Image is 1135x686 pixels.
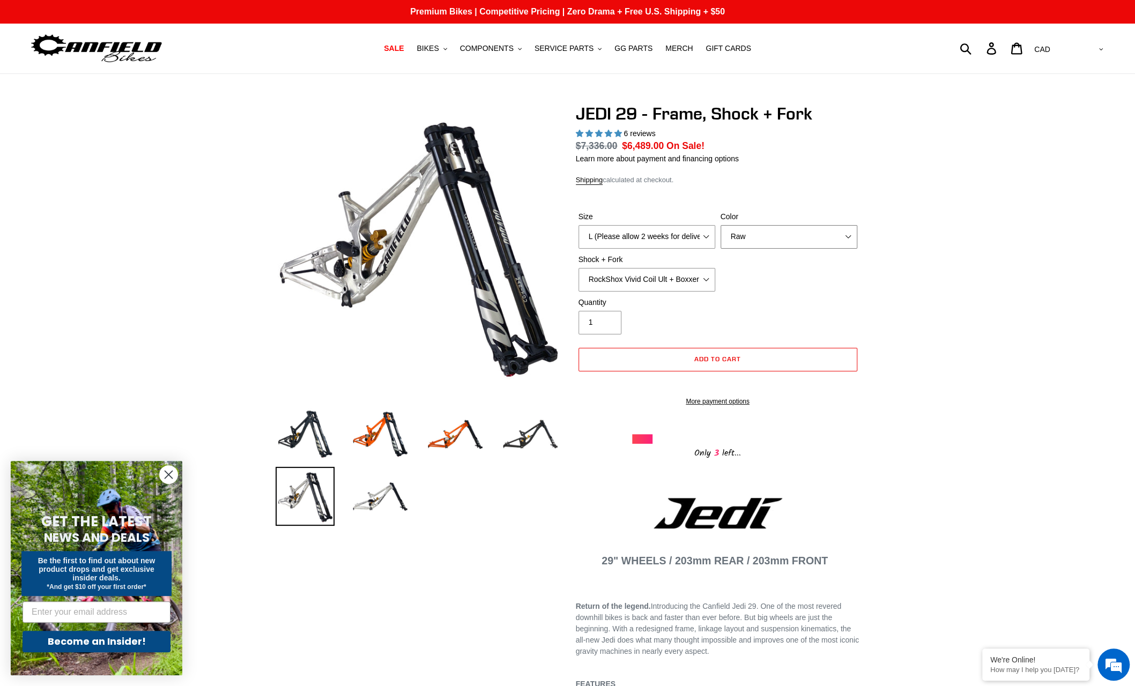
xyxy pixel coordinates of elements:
[384,44,404,53] span: SALE
[535,44,594,53] span: SERVICE PARTS
[706,44,751,53] span: GIFT CARDS
[44,529,150,546] span: NEWS AND DEALS
[23,601,170,623] input: Enter your email address
[426,405,485,464] img: Load image into Gallery viewer, JEDI 29 - Frame, Shock + Fork
[614,44,652,53] span: GG PARTS
[632,444,804,460] div: Only left...
[694,355,741,363] span: Add to cart
[460,44,514,53] span: COMPONENTS
[576,602,651,610] b: Return of the legend.
[576,154,739,163] a: Learn more about payment and financing options
[700,41,756,56] a: GIFT CARDS
[576,175,860,185] div: calculated at checkout.
[578,254,715,265] label: Shock + Fork
[501,405,560,464] img: Load image into Gallery viewer, JEDI 29 - Frame, Shock + Fork
[351,405,410,464] img: Load image into Gallery viewer, JEDI 29 - Frame, Shock + Fork
[351,467,410,526] img: Load image into Gallery viewer, JEDI 29 - Frame, Shock + Fork
[411,41,452,56] button: BIKES
[660,41,698,56] a: MERCH
[578,397,857,406] a: More payment options
[29,32,164,65] img: Canfield Bikes
[622,140,664,151] span: $6,489.00
[578,297,715,308] label: Quantity
[276,467,335,526] img: Load image into Gallery viewer, JEDI 29 - Frame, Shock + Fork
[529,41,607,56] button: SERVICE PARTS
[455,41,527,56] button: COMPONENTS
[159,465,178,484] button: Close dialog
[966,36,993,60] input: Search
[276,405,335,464] img: Load image into Gallery viewer, JEDI 29 - Frame, Shock + Fork
[47,583,146,591] span: *And get $10 off your first order*
[578,211,715,222] label: Size
[23,631,170,652] button: Become an Insider!
[624,129,655,138] span: 6 reviews
[576,140,618,151] s: $7,336.00
[38,556,155,582] span: Be the first to find out about new product drops and get exclusive insider deals.
[602,555,828,566] span: 29" WHEELS / 203mm REAR / 203mm FRONT
[379,41,409,56] a: SALE
[609,41,658,56] a: GG PARTS
[576,129,624,138] span: 5.00 stars
[666,139,704,153] span: On Sale!
[417,44,439,53] span: BIKES
[41,512,152,531] span: GET THE LATEST
[576,176,603,185] a: Shipping
[576,103,860,124] h1: JEDI 29 - Frame, Shock + Fork
[990,666,1081,674] p: How may I help you today?
[665,44,693,53] span: MERCH
[990,655,1081,664] div: We're Online!
[711,446,722,460] span: 3
[578,348,857,371] button: Add to cart
[721,211,857,222] label: Color
[576,602,859,655] span: Introducing the Canfield Jedi 29. One of the most revered downhill bikes is back and faster than ...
